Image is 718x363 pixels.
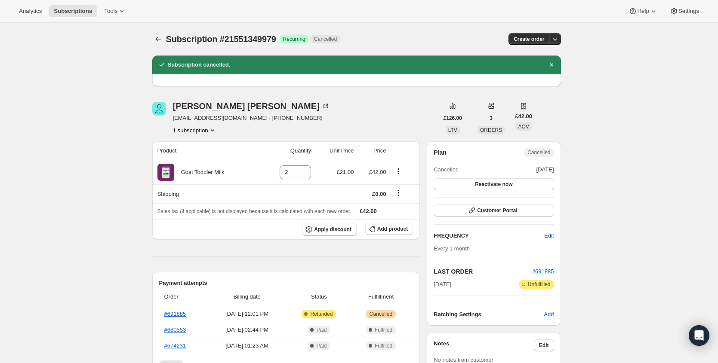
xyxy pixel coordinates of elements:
span: Refunded [310,311,333,317]
span: Subscriptions [54,8,92,15]
button: Analytics [14,5,47,17]
span: No notes from customer [434,357,493,363]
button: Create order [508,33,549,45]
span: Create order [514,36,544,43]
span: Help [637,8,649,15]
h2: Subscription cancelled. [168,61,231,69]
span: Apply discount [314,226,351,233]
span: [EMAIL_ADDRESS][DOMAIN_NAME] · [PHONE_NUMBER] [173,114,330,122]
button: Settings [665,5,704,17]
span: Cancelled [370,311,392,317]
span: Cancelled [434,165,459,174]
h2: FREQUENCY [434,232,544,240]
button: Customer Portal [434,204,554,217]
span: Every 1 month [434,245,470,252]
span: Cancelled [314,36,337,43]
h2: Payment attempts [159,279,413,287]
span: [DATE] [434,280,451,289]
span: £42.00 [515,112,532,121]
span: Recurring [283,36,305,43]
div: [PERSON_NAME] [PERSON_NAME] [173,102,330,110]
a: #680553 [164,326,186,333]
span: 3 [490,115,493,122]
span: Add [544,310,554,319]
span: Edit [544,232,554,240]
span: [DATE] · 02:44 PM [210,326,284,334]
span: ORDERS [480,127,502,133]
button: Add [539,308,559,321]
span: £42.00 [360,208,377,214]
th: Product [152,141,261,160]
button: Add product [365,223,413,235]
a: #691885 [532,268,554,275]
span: Fulfilled [375,326,392,333]
th: Unit Price [314,141,356,160]
span: Settings [678,8,699,15]
span: Cancelled [527,149,550,156]
div: Goat Toddler Milk [175,168,225,177]
span: Reactivate now [475,181,512,188]
img: product img [157,164,175,181]
span: AOV [518,124,529,130]
button: Subscriptions [152,33,164,45]
h2: LAST ORDER [434,267,532,276]
span: Edit [539,342,549,349]
span: Billing date [210,293,284,301]
span: £0.00 [372,191,386,197]
span: £42.00 [369,169,386,175]
button: Edit [534,339,554,351]
button: Shipping actions [391,188,405,198]
span: Fulfilled [375,342,392,349]
span: Add product [377,226,408,232]
button: £126.00 [438,112,467,124]
span: Status [289,293,349,301]
h3: Notes [434,339,534,351]
span: [DATE] · 12:01 PM [210,310,284,318]
th: Shipping [152,184,261,203]
a: #674231 [164,342,186,349]
button: Subscriptions [49,5,97,17]
button: Reactivate now [434,178,554,190]
span: £21.00 [337,169,354,175]
button: Apply discount [302,223,357,236]
span: LTV [448,127,457,133]
button: 3 [484,112,498,124]
button: Edit [539,229,559,243]
th: Quantity [261,141,314,160]
button: Product actions [391,167,405,176]
th: Order [159,287,208,306]
span: Sales tax (if applicable) is not displayed because it is calculated with each new order. [157,208,351,214]
button: Product actions [173,126,217,134]
span: Paid [316,342,327,349]
th: Price [356,141,388,160]
h6: Batching Settings [434,310,544,319]
h2: Plan [434,148,447,157]
div: Open Intercom Messenger [689,325,709,346]
span: [DATE] [536,165,554,174]
a: #691885 [164,311,186,317]
button: Help [623,5,663,17]
span: Subscription #21551349979 [166,34,276,44]
span: [DATE] · 01:23 AM [210,342,284,350]
span: Tools [104,8,117,15]
span: Paid [316,326,327,333]
span: Customer Portal [477,207,517,214]
button: Tools [99,5,131,17]
span: Unfulfilled [528,281,551,288]
span: Rebecca Campbell [152,102,166,116]
button: Dismiss notification [545,59,558,71]
span: £126.00 [444,115,462,122]
span: Analytics [19,8,42,15]
span: Fulfillment [354,293,408,301]
button: #691885 [532,267,554,276]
